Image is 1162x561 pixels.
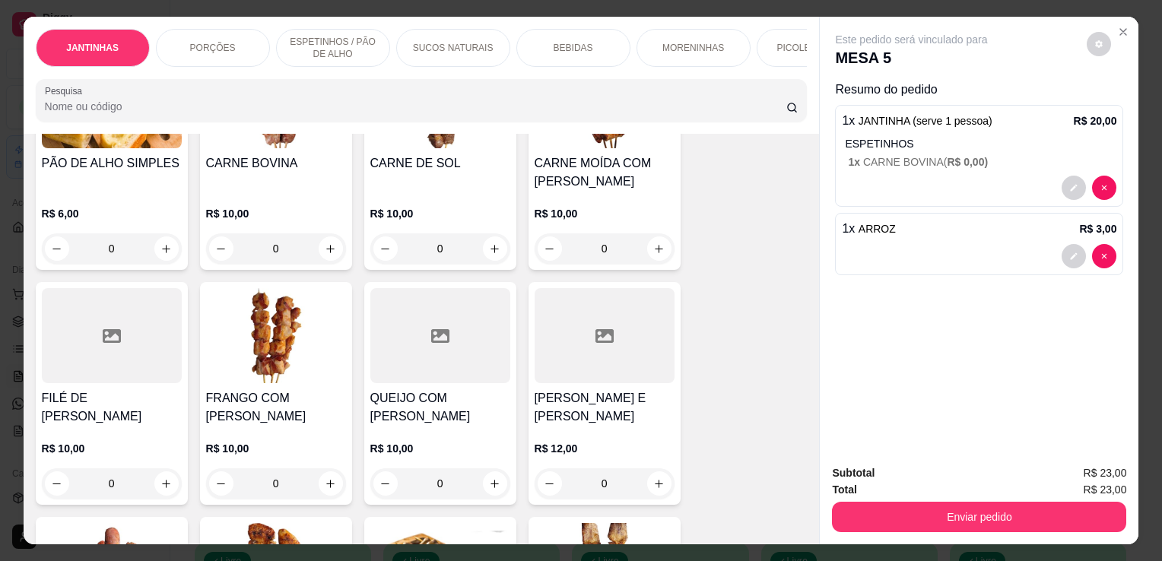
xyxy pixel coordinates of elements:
p: Resumo do pedido [835,81,1123,99]
strong: Subtotal [832,467,875,479]
button: decrease-product-quantity [1087,32,1111,56]
h4: CARNE BOVINA [206,154,346,173]
span: R$ 23,00 [1084,464,1127,481]
button: decrease-product-quantity [1062,244,1086,268]
span: R$ 0,00 ) [947,156,988,168]
button: Close [1111,20,1135,44]
p: R$ 3,00 [1079,221,1116,236]
p: R$ 20,00 [1074,113,1117,128]
h4: [PERSON_NAME] E [PERSON_NAME] [535,389,675,426]
p: R$ 10,00 [370,206,510,221]
button: decrease-product-quantity [373,471,398,496]
input: Pesquisa [45,99,786,114]
h4: PÃO DE ALHO SIMPLES [42,154,182,173]
p: R$ 12,00 [535,441,675,456]
button: Enviar pedido [832,502,1126,532]
p: MESA 5 [835,47,987,68]
button: decrease-product-quantity [538,471,562,496]
p: PORÇÕES [190,42,236,54]
span: R$ 23,00 [1084,481,1127,498]
p: R$ 10,00 [370,441,510,456]
h4: FRANGO COM [PERSON_NAME] [206,389,346,426]
strong: Total [832,483,856,496]
p: R$ 10,00 [535,206,675,221]
p: R$ 10,00 [206,441,346,456]
span: JANTINHA (serve 1 pessoa) [859,115,992,127]
p: R$ 10,00 [206,206,346,221]
button: increase-product-quantity [647,471,671,496]
button: increase-product-quantity [483,471,507,496]
p: BEBIDAS [554,42,593,54]
button: decrease-product-quantity [45,471,69,496]
button: decrease-product-quantity [1092,176,1116,200]
p: PICOLÉS VILELA [777,42,850,54]
h4: QUEIJO COM [PERSON_NAME] [370,389,510,426]
p: MORENINHAS [662,42,724,54]
span: 1 x [848,156,862,168]
p: 1 x [842,220,895,238]
h4: CARNE MOÍDA COM [PERSON_NAME] [535,154,675,191]
button: decrease-product-quantity [1062,176,1086,200]
img: product-image [206,288,346,383]
label: Pesquisa [45,84,87,97]
p: CARNE BOVINA ( [848,154,1116,170]
p: Este pedido será vinculado para [835,32,987,47]
button: decrease-product-quantity [1092,244,1116,268]
h4: FILÉ DE [PERSON_NAME] [42,389,182,426]
p: R$ 10,00 [42,441,182,456]
p: 1 x [842,112,992,130]
button: increase-product-quantity [154,471,179,496]
p: JANTINHAS [66,42,119,54]
button: decrease-product-quantity [45,236,69,261]
p: ESPETINHOS [845,136,1116,151]
span: ARROZ [859,223,896,235]
button: increase-product-quantity [154,236,179,261]
p: ESPETINHOS / PÃO DE ALHO [289,36,377,60]
h4: CARNE DE SOL [370,154,510,173]
p: SUCOS NATURAIS [413,42,494,54]
p: R$ 6,00 [42,206,182,221]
